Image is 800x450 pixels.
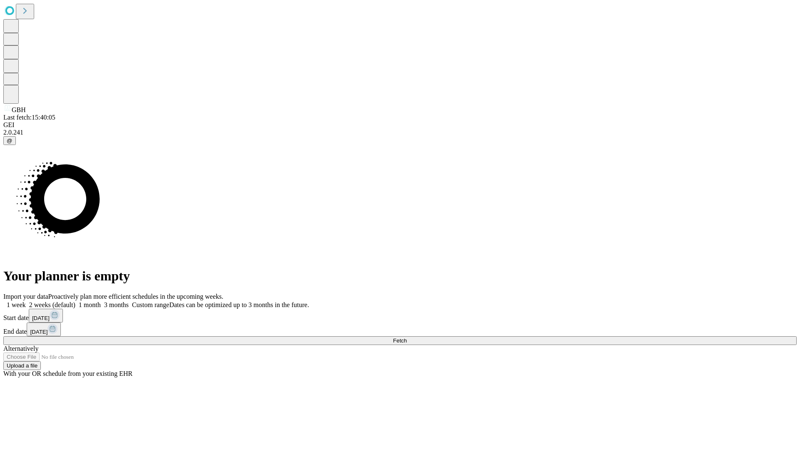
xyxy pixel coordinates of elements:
[3,293,48,300] span: Import your data
[3,336,797,345] button: Fetch
[79,301,101,308] span: 1 month
[393,337,407,344] span: Fetch
[104,301,129,308] span: 3 months
[7,137,12,144] span: @
[3,322,797,336] div: End date
[3,345,38,352] span: Alternatively
[3,309,797,322] div: Start date
[3,370,132,377] span: With your OR schedule from your existing EHR
[3,114,55,121] span: Last fetch: 15:40:05
[7,301,26,308] span: 1 week
[3,121,797,129] div: GEI
[29,301,75,308] span: 2 weeks (default)
[132,301,169,308] span: Custom range
[29,309,63,322] button: [DATE]
[3,268,797,284] h1: Your planner is empty
[27,322,61,336] button: [DATE]
[32,315,50,321] span: [DATE]
[3,136,16,145] button: @
[3,361,41,370] button: Upload a file
[30,329,47,335] span: [DATE]
[169,301,309,308] span: Dates can be optimized up to 3 months in the future.
[3,129,797,136] div: 2.0.241
[48,293,223,300] span: Proactively plan more efficient schedules in the upcoming weeks.
[12,106,26,113] span: GBH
